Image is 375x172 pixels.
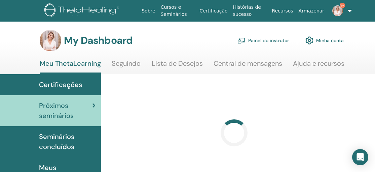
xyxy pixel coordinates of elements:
[64,34,133,47] h3: My Dashboard
[237,33,289,48] a: Painel do instrutor
[293,59,344,73] a: Ajuda e recursos
[237,37,246,44] img: chalkboard-teacher.svg
[112,59,141,73] a: Seguindo
[269,5,296,17] a: Recursos
[40,30,61,51] img: default.jpg
[39,101,92,121] span: Próximos seminários
[296,5,327,17] a: Armazenar
[214,59,282,73] a: Central de mensagens
[305,33,344,48] a: Minha conta
[352,149,368,165] div: Open Intercom Messenger
[158,1,197,21] a: Cursos e Seminários
[230,1,269,21] a: Histórias de sucesso
[152,59,203,73] a: Lista de Desejos
[39,132,96,152] span: Seminários concluídos
[340,3,345,8] span: 9+
[305,35,313,46] img: cog.svg
[197,5,230,17] a: Certificação
[44,3,121,19] img: logo.png
[40,59,101,74] a: Meu ThetaLearning
[39,80,82,90] span: Certificações
[332,5,343,16] img: default.jpg
[139,5,158,17] a: Sobre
